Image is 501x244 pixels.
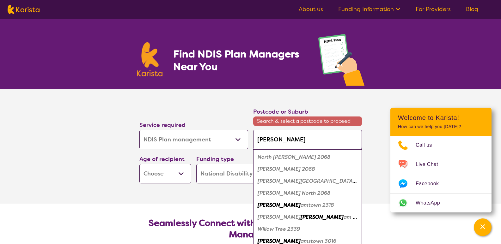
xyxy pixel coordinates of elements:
label: Age of recipient [139,155,185,163]
em: amtown 2318 [301,202,334,208]
h2: Seamlessly Connect with NDIS-Registered Plan Managers [144,217,357,240]
em: [PERSON_NAME] 2068 [258,166,315,172]
img: Karista logo [8,5,40,14]
em: [PERSON_NAME] [258,202,301,208]
span: Call us [416,140,440,150]
img: Karista logo [137,42,163,76]
h2: Welcome to Karista! [398,114,484,122]
a: Web link opens in a new tab. [390,193,492,212]
div: Willoughby 2068 [256,163,359,175]
div: Willoughby East 2068 [256,175,359,187]
em: [PERSON_NAME] [301,214,344,220]
input: Type [253,130,362,149]
div: Glen William 2321 [256,211,359,223]
label: Funding type [196,155,234,163]
p: How can we help you [DATE]? [398,124,484,129]
label: Service required [139,121,186,129]
span: Live Chat [416,160,446,169]
a: Blog [466,5,478,13]
span: Facebook [416,179,446,188]
label: Postcode or Suburb [253,108,308,116]
button: Channel Menu [474,218,492,236]
div: Channel Menu [390,108,492,212]
a: About us [299,5,323,13]
em: Willow Tree 2339 [258,226,300,232]
div: Willoughby North 2068 [256,187,359,199]
ul: Choose channel [390,136,492,212]
em: am 2321 [344,214,364,220]
span: Search & select a postcode to proceed [253,116,362,126]
h1: Find NDIS Plan Managers Near You [173,48,305,73]
span: WhatsApp [416,198,448,208]
div: Williamtown 2318 [256,199,359,211]
em: [PERSON_NAME][GEOGRAPHIC_DATA] 2068 [258,178,369,184]
em: North [PERSON_NAME] 2068 [258,154,331,160]
div: North Willoughby 2068 [256,151,359,163]
img: plan-management [318,34,364,89]
em: [PERSON_NAME] [258,214,301,220]
em: [PERSON_NAME] North 2068 [258,190,331,196]
a: Funding Information [338,5,400,13]
a: For Providers [416,5,451,13]
div: Willow Tree 2339 [256,223,359,235]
